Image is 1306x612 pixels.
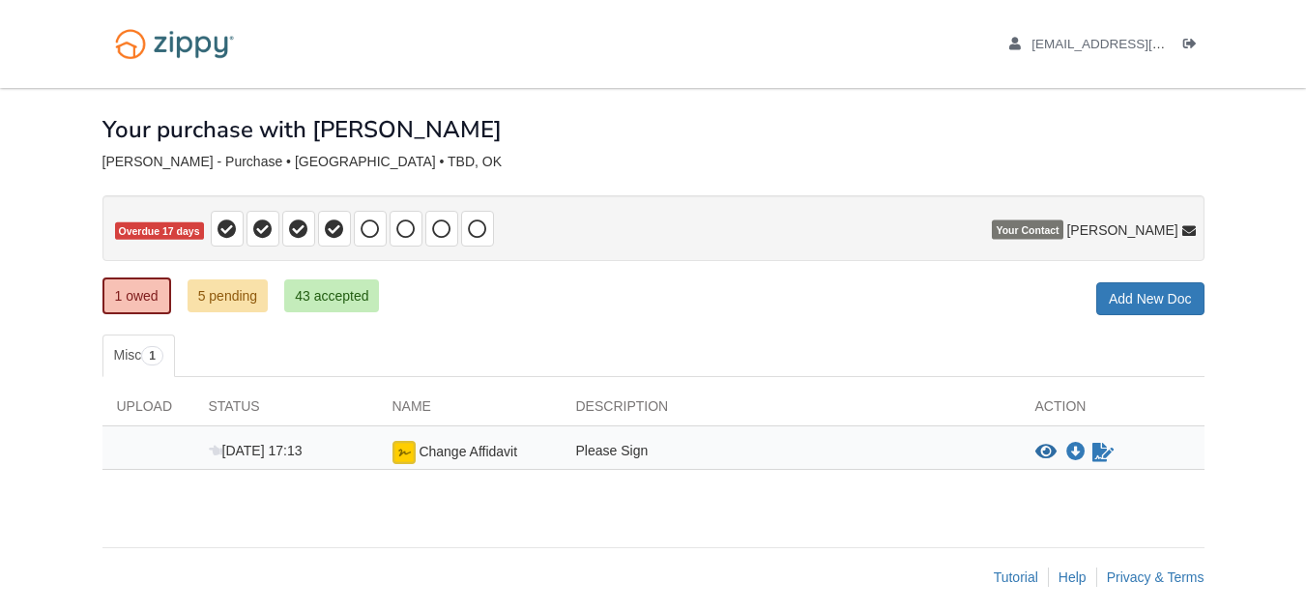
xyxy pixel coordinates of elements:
[994,569,1038,585] a: Tutorial
[562,396,1021,425] div: Description
[1066,220,1177,240] span: [PERSON_NAME]
[1009,37,1254,56] a: edit profile
[1059,569,1087,585] a: Help
[115,222,204,241] span: Overdue 17 days
[102,117,502,142] h1: Your purchase with [PERSON_NAME]
[102,396,194,425] div: Upload
[209,443,303,458] span: [DATE] 17:13
[102,277,171,314] a: 1 owed
[992,220,1062,240] span: Your Contact
[102,335,175,377] a: Misc
[378,396,562,425] div: Name
[392,441,416,464] img: Ready for you to esign
[284,279,379,312] a: 43 accepted
[188,279,269,312] a: 5 pending
[1021,396,1204,425] div: Action
[1096,282,1204,315] a: Add New Doc
[562,441,1021,464] div: Please Sign
[1031,37,1253,51] span: bobbypetersen1425@gmail.com
[102,19,247,69] img: Logo
[1107,569,1204,585] a: Privacy & Terms
[1183,37,1204,56] a: Log out
[141,346,163,365] span: 1
[1035,443,1057,462] button: View Change Affidavit
[194,396,378,425] div: Status
[102,154,1204,170] div: [PERSON_NAME] - Purchase • [GEOGRAPHIC_DATA] • TBD, OK
[419,444,517,459] span: Change Affidavit
[1090,441,1116,464] a: Sign Form
[1066,445,1086,460] a: Download Change Affidavit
